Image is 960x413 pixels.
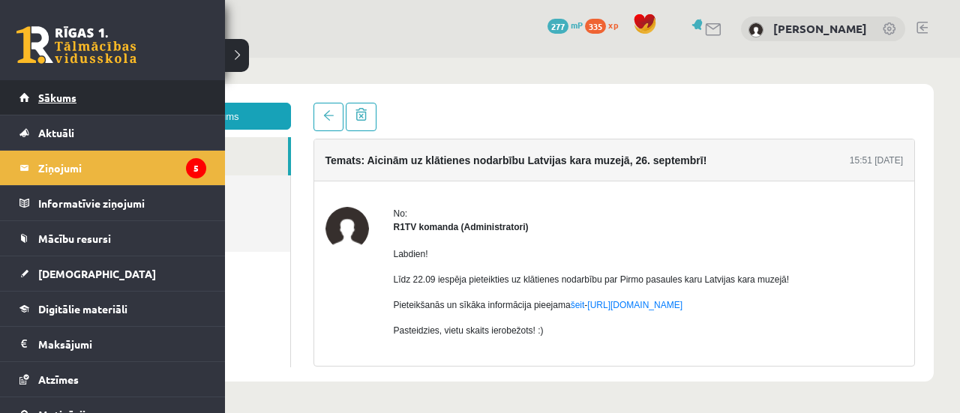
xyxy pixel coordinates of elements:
a: Jauns ziņojums [45,45,231,72]
a: šeit [511,242,525,253]
a: [DEMOGRAPHIC_DATA] [19,256,206,291]
a: 335 xp [585,19,625,31]
a: Atzīmes [19,362,206,397]
span: Mācību resursi [38,232,111,245]
span: 335 [585,19,606,34]
a: Ienākošie [45,79,228,118]
span: Aktuāli [38,126,74,139]
p: Pasteidzies, vietu skaits ierobežots! :) [334,266,730,280]
a: Mācību resursi [19,221,206,256]
a: [PERSON_NAME] [773,21,867,36]
span: Sākums [38,91,76,104]
span: mP [571,19,583,31]
a: Ziņojumi5 [19,151,206,185]
a: Rīgas 1. Tālmācības vidusskola [16,26,136,64]
span: 277 [547,19,568,34]
a: Digitālie materiāli [19,292,206,326]
a: Nosūtītie [45,118,230,156]
div: 15:51 [DATE] [790,96,843,109]
strong: R1TV komanda (Administratori) [334,164,469,175]
p: Pieteikšanās un sīkāka informācija pieejama - [334,241,730,254]
legend: Informatīvie ziņojumi [38,186,206,220]
p: Līdz 22.09 iespēja pieteikties uz klātienes nodarbību par Pirmo pasaules karu Latvijas kara muzejā! [334,215,730,229]
span: xp [608,19,618,31]
legend: Maksājumi [38,327,206,361]
img: Dārta Šķēle [748,22,763,37]
a: Sākums [19,80,206,115]
span: Digitālie materiāli [38,302,127,316]
a: Maksājumi [19,327,206,361]
h4: Temats: Aicinām uz klātienes nodarbību Latvijas kara muzejā, 26. septembrī! [265,97,647,109]
span: Atzīmes [38,373,79,386]
img: R1TV komanda [265,149,309,193]
a: 277 mP [547,19,583,31]
span: [DEMOGRAPHIC_DATA] [38,267,156,280]
a: [URL][DOMAIN_NAME] [527,242,622,253]
p: Labdien! [334,190,730,203]
a: Informatīvie ziņojumi [19,186,206,220]
a: Aktuāli [19,115,206,150]
div: No: [334,149,730,163]
i: 5 [186,158,206,178]
legend: Ziņojumi [38,151,206,185]
a: Dzēstie [45,156,230,194]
